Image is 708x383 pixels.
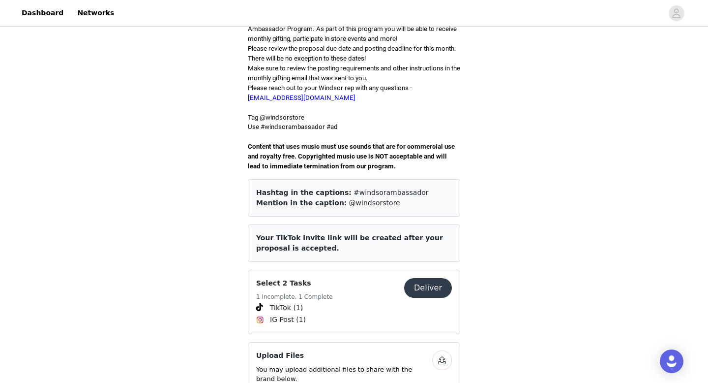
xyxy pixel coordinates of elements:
[256,189,352,196] span: Hashtag in the captions:
[256,234,443,252] span: Your TikTok invite link will be created after your proposal is accepted.
[256,292,333,301] h5: 1 Incomplete, 1 Complete
[270,315,306,325] span: IG Post (1)
[256,199,347,207] span: Mention in the caption:
[248,114,304,121] span: Tag @windsorstore
[256,351,432,361] h4: Upload Files
[248,64,460,82] span: Make sure to review the posting requirements and other instructions in the monthly gifting email ...
[71,2,120,24] a: Networks
[248,270,460,334] div: Select 2 Tasks
[16,2,69,24] a: Dashboard
[248,123,338,130] span: Use #windsorambassador #ad
[404,278,452,298] button: Deliver
[672,5,681,21] div: avatar
[256,278,333,288] h4: Select 2 Tasks
[248,15,457,42] span: We're so excited that you want to be a part of the Windsor Sorority Ambassador Program. As part o...
[354,189,429,196] span: #windsorambassador
[256,316,264,324] img: Instagram Icon
[248,45,456,62] span: Please review the proposal due date and posting deadline for this month. There will be no excepti...
[270,303,303,313] span: TikTok (1)
[660,350,683,373] div: Open Intercom Messenger
[248,143,456,170] span: Content that uses music must use sounds that are for commercial use and royalty free. Copyrighted...
[349,199,400,207] span: @windsorstore
[248,94,355,101] a: [EMAIL_ADDRESS][DOMAIN_NAME]
[248,84,412,101] span: Please reach out to your Windsor rep with any questions -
